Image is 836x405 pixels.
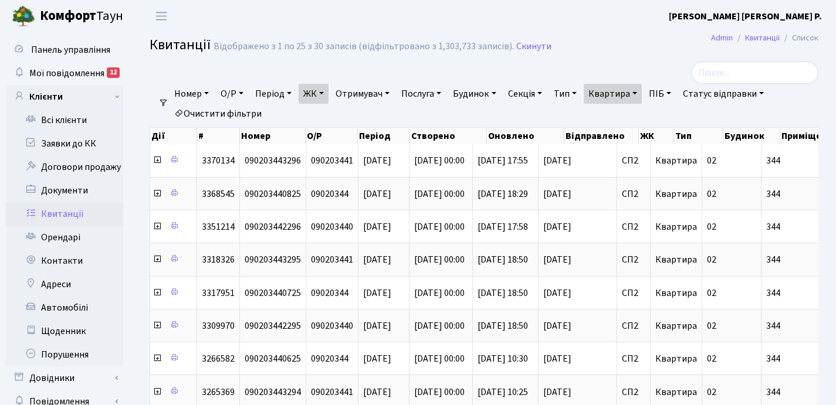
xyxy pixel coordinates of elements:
[202,220,235,233] span: 3351214
[707,319,716,332] span: 02
[6,343,123,366] a: Порушення
[655,319,697,332] span: Квартира
[306,128,358,144] th: О/Р
[693,26,836,50] nav: breadcrumb
[40,6,96,25] b: Комфорт
[245,220,301,233] span: 090203442296
[707,220,716,233] span: 02
[414,253,465,266] span: [DATE] 00:00
[245,352,301,365] span: 090203440625
[478,352,528,365] span: [DATE] 10:30
[6,296,123,319] a: Автомобілі
[414,220,465,233] span: [DATE] 00:00
[678,84,769,104] a: Статус відправки
[6,319,123,343] a: Щоденник
[622,288,645,298] span: СП2
[707,386,716,399] span: 02
[40,6,123,26] span: Таун
[487,128,564,144] th: Оновлено
[766,321,832,331] span: 344
[478,386,528,399] span: [DATE] 10:25
[6,62,123,85] a: Мої повідомлення12
[766,156,832,165] span: 344
[107,67,120,78] div: 12
[6,132,123,155] a: Заявки до КК
[202,188,235,200] span: 3368545
[170,104,266,124] a: Очистити фільтри
[564,128,639,144] th: Відправлено
[216,84,248,104] a: О/Р
[669,9,822,23] a: [PERSON_NAME] [PERSON_NAME] Р.
[707,287,716,300] span: 02
[622,156,645,165] span: СП2
[202,253,235,266] span: 3318326
[543,156,612,165] span: [DATE]
[723,128,780,144] th: Будинок
[202,287,235,300] span: 3317951
[674,128,723,144] th: Тип
[414,352,465,365] span: [DATE] 00:00
[478,319,528,332] span: [DATE] 18:50
[363,154,391,167] span: [DATE]
[478,220,528,233] span: [DATE] 17:58
[766,288,832,298] span: 344
[202,154,235,167] span: 3370134
[543,354,612,363] span: [DATE]
[311,352,348,365] span: 09020344
[543,321,612,331] span: [DATE]
[410,128,488,144] th: Створено
[147,6,176,26] button: Переключити навігацію
[12,5,35,28] img: logo.png
[478,188,528,200] span: [DATE] 18:29
[240,128,306,144] th: Номер
[311,386,353,399] span: 090203441
[31,43,110,56] span: Панель управління
[245,188,301,200] span: 090203440825
[503,84,547,104] a: Секція
[622,222,645,232] span: СП2
[711,32,733,44] a: Admin
[655,154,697,167] span: Квартира
[6,366,123,390] a: Довідники
[202,352,235,365] span: 3266582
[639,128,673,144] th: ЖК
[150,128,197,144] th: Дії
[543,189,612,199] span: [DATE]
[655,253,697,266] span: Квартира
[6,38,123,62] a: Панель управління
[622,321,645,331] span: СП2
[202,319,235,332] span: 3309970
[766,222,832,232] span: 344
[245,154,301,167] span: 090203443296
[766,189,832,199] span: 344
[414,188,465,200] span: [DATE] 00:00
[669,10,822,23] b: [PERSON_NAME] [PERSON_NAME] Р.
[150,35,211,55] span: Квитанції
[745,32,780,44] a: Квитанції
[6,273,123,296] a: Адреси
[516,41,551,52] a: Скинути
[251,84,296,104] a: Період
[363,253,391,266] span: [DATE]
[363,319,391,332] span: [DATE]
[622,189,645,199] span: СП2
[363,287,391,300] span: [DATE]
[655,188,697,200] span: Квартира
[6,226,123,249] a: Орендарі
[214,41,514,52] div: Відображено з 1 по 25 з 30 записів (відфільтровано з 1,303,733 записів).
[311,319,353,332] span: 090203440
[6,85,123,108] a: Клієнти
[6,155,123,179] a: Договори продажу
[6,249,123,273] a: Контакти
[622,255,645,264] span: СП2
[311,220,353,233] span: 090203440
[622,354,645,363] span: СП2
[6,202,123,226] a: Квитанції
[299,84,329,104] a: ЖК
[543,387,612,397] span: [DATE]
[414,287,465,300] span: [DATE] 00:00
[478,287,528,300] span: [DATE] 18:50
[707,253,716,266] span: 02
[549,84,581,104] a: Тип
[691,62,818,84] input: Пошук...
